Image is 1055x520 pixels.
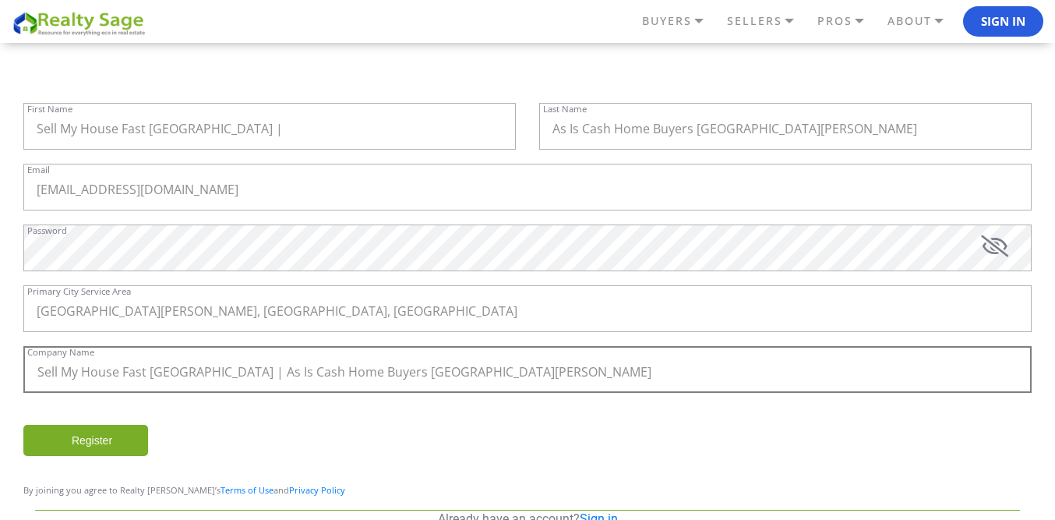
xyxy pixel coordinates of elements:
label: Company Name [27,348,94,356]
a: ABOUT [884,8,963,34]
img: REALTY SAGE [12,9,152,37]
span: By joining you agree to Realty [PERSON_NAME]’s and [23,484,345,496]
label: First Name [27,104,72,113]
label: Last Name [543,104,587,113]
a: Terms of Use [221,484,273,496]
a: SELLERS [723,8,813,34]
label: Password [27,226,67,235]
a: PROS [813,8,884,34]
a: BUYERS [638,8,723,34]
label: Primary City Service Area [27,287,131,295]
button: Sign In [963,6,1043,37]
input: Register [23,425,148,456]
label: Email [27,165,50,174]
a: Privacy Policy [289,484,345,496]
